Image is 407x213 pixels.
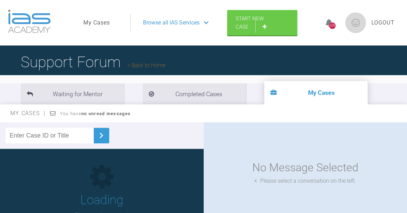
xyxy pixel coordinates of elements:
[80,190,123,210] h1: Loading
[255,176,356,185] div: Please select a conversation on the left.
[21,50,165,74] h1: Support Forum
[227,10,297,35] a: Start New Case
[252,159,358,176] div: No Message Selected
[264,81,368,104] li: My Cases
[345,12,366,33] img: profile.png
[128,62,165,69] a: Back to Home
[329,22,336,29] div: 628
[6,128,94,143] input: Enter Case ID or Title
[10,110,46,116] span: My Cases
[60,111,131,116] span: You have
[143,18,200,27] span: Browse all IAS Services
[236,16,264,30] span: Start New Case
[8,10,51,33] img: logo-light.3e3ef733.png
[96,130,107,141] img: chevronRight.28bd32b0.svg
[372,18,395,27] a: Logout
[21,83,124,104] li: Waiting for Mentor
[143,83,246,104] li: Completed Cases
[81,111,131,116] strong: no unread messages
[83,18,110,27] a: My Cases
